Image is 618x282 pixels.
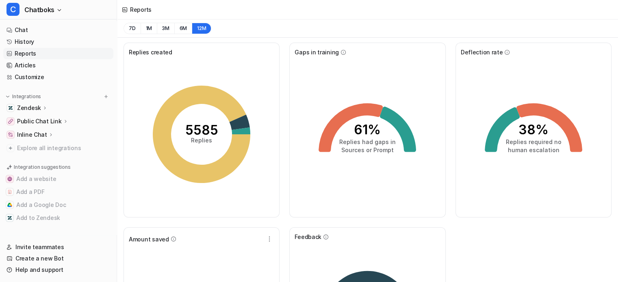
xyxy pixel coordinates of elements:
[191,137,212,144] tspan: Replies
[17,131,47,139] p: Inline Chat
[3,48,113,59] a: Reports
[7,202,12,207] img: Add a Google Doc
[3,172,113,185] button: Add a websiteAdd a website
[3,253,113,264] a: Create a new Bot
[3,198,113,211] button: Add a Google DocAdd a Google Doc
[3,264,113,276] a: Help and support
[8,119,13,124] img: Public Chat Link
[8,132,13,137] img: Inline Chat
[339,138,396,145] tspan: Replies had gaps in
[17,142,110,155] span: Explore all integrations
[3,24,113,36] a: Chat
[3,142,113,154] a: Explore all integrations
[3,211,113,224] button: Add to ZendeskAdd to Zendesk
[354,122,381,138] tspan: 61%
[518,122,549,138] tspan: 38%
[174,23,192,34] button: 6M
[192,23,211,34] button: 12M
[341,146,394,153] tspan: Sources or Prompt
[130,5,152,14] div: Reports
[295,232,321,241] span: Feedback
[124,23,141,34] button: 7D
[129,235,169,243] span: Amount saved
[17,104,41,112] p: Zendesk
[3,185,113,198] button: Add a PDFAdd a PDF
[3,93,43,101] button: Integrations
[7,215,12,220] img: Add to Zendesk
[5,94,11,99] img: expand menu
[3,36,113,47] a: History
[295,48,339,56] span: Gaps in training
[17,117,62,125] p: Public Chat Link
[7,3,20,16] span: C
[129,48,172,56] span: Replies created
[8,105,13,110] img: Zendesk
[7,189,12,194] img: Add a PDF
[7,177,12,181] img: Add a website
[3,71,113,83] a: Customize
[507,146,559,153] tspan: human escalation
[461,48,503,56] span: Deflection rate
[24,4,54,15] span: Chatboks
[3,241,113,253] a: Invite teammates
[3,60,113,71] a: Articles
[505,138,561,145] tspan: Replies required no
[7,144,15,152] img: explore all integrations
[141,23,157,34] button: 1M
[12,93,41,100] p: Integrations
[14,164,70,171] p: Integration suggestions
[185,122,218,138] tspan: 5585
[157,23,174,34] button: 3M
[103,94,109,99] img: menu_add.svg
